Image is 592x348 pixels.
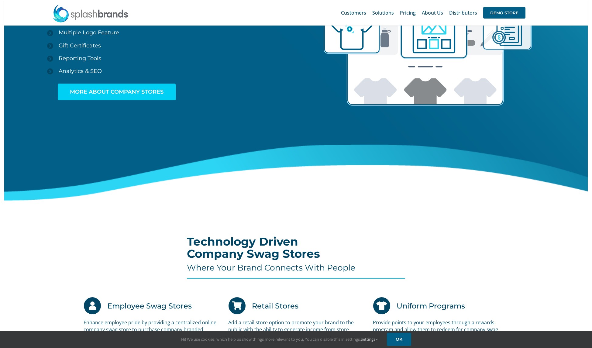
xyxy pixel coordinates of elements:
p: Add a retail store option to promote your brand to the public with the ability to generate income... [228,319,364,339]
span: Distributors [449,10,477,15]
span: About Us [422,10,443,15]
a: OK [387,333,411,346]
p: Enhance employee pride by providing a centralized online company swag store to purchase company b... [84,319,219,339]
h2: Technology Driven Company Swag Stores [187,236,405,260]
span: Customers [341,10,366,15]
span: Solutions [372,10,394,15]
a: Settings [361,336,378,342]
span: Hi! We use cookies, which help us show things more relevant to you. You can disable this in setti... [181,336,378,342]
p: Provide points to your employees through a rewards program and allow them to redeem for company s... [373,319,508,333]
a: Multiple Logo Feature [47,26,296,39]
a: Gift Certificates [47,39,296,52]
span: Analytics & SEO [59,68,102,74]
h3: Retail Stores [252,297,298,315]
span: Pricing [400,10,416,15]
a: MORE ABOUT COMPANY STORES [58,84,176,100]
span: Reporting Tools [59,55,101,62]
a: Pricing [400,3,416,22]
h3: Uniform Programs [397,297,465,315]
h4: Where Your Brand Connects With People [187,263,405,273]
span: Gift Certificates [59,42,101,49]
a: DEMO STORE [483,3,525,22]
a: Reporting Tools [47,52,296,65]
nav: Main Menu Sticky [341,3,525,22]
img: SplashBrands.com Logo [53,4,129,22]
a: Analytics & SEO [47,65,296,78]
h3: Employee Swag Stores [107,297,192,315]
span: DEMO STORE [483,7,525,19]
span: Multiple Logo Feature [59,29,119,36]
a: Distributors [449,3,477,22]
a: Customers [341,3,366,22]
span: MORE ABOUT COMPANY STORES [70,89,163,95]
